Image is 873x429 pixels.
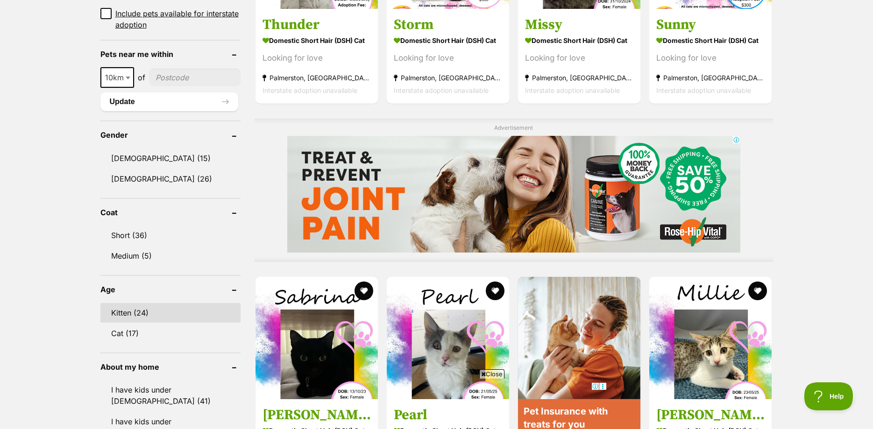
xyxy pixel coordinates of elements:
[256,277,378,399] img: Sabrina - Domestic Short Hair (DSH) Cat
[263,71,371,84] strong: Palmerston, [GEOGRAPHIC_DATA]
[100,246,241,266] a: Medium (5)
[149,69,241,86] input: postcode
[100,50,241,58] header: Pets near me within
[255,119,773,262] div: Advertisement
[100,131,241,139] header: Gender
[525,16,633,34] h3: Missy
[387,277,509,399] img: Pearl - Domestic Short Hair (DSH) Cat
[804,382,854,410] iframe: Help Scout Beacon - Open
[525,34,633,47] strong: Domestic Short Hair (DSH) Cat
[656,52,765,64] div: Looking for love
[263,34,371,47] strong: Domestic Short Hair (DSH) Cat
[656,16,765,34] h3: Sunny
[656,71,765,84] strong: Palmerston, [GEOGRAPHIC_DATA]
[387,9,509,104] a: Storm Domestic Short Hair (DSH) Cat Looking for love Palmerston, [GEOGRAPHIC_DATA] Interstate ado...
[394,52,502,64] div: Looking for love
[100,303,241,323] a: Kitten (24)
[518,9,640,104] a: Missy Domestic Short Hair (DSH) Cat Looking for love Palmerston, [GEOGRAPHIC_DATA] Interstate ado...
[649,9,772,104] a: Sunny Domestic Short Hair (DSH) Cat Looking for love Palmerston, [GEOGRAPHIC_DATA] Interstate ado...
[263,16,371,34] h3: Thunder
[394,86,489,94] span: Interstate adoption unavailable
[287,136,740,253] iframe: Advertisement
[100,363,241,371] header: About my home
[101,71,133,84] span: 10km
[100,208,241,217] header: Coat
[656,86,751,94] span: Interstate adoption unavailable
[100,148,241,168] a: [DEMOGRAPHIC_DATA] (15)
[100,324,241,343] a: Cat (17)
[100,169,241,189] a: [DEMOGRAPHIC_DATA] (26)
[394,34,502,47] strong: Domestic Short Hair (DSH) Cat
[100,92,238,111] button: Update
[267,382,607,424] iframe: Advertisement
[100,8,241,30] a: Include pets available for interstate adoption
[138,72,145,83] span: of
[394,16,502,34] h3: Storm
[656,34,765,47] strong: Domestic Short Hair (DSH) Cat
[115,8,241,30] span: Include pets available for interstate adoption
[100,225,241,245] a: Short (36)
[263,86,357,94] span: Interstate adoption unavailable
[649,277,772,399] img: Millie - Domestic Short Hair (DSH) Cat
[263,52,371,64] div: Looking for love
[394,71,502,84] strong: Palmerston, [GEOGRAPHIC_DATA]
[656,406,765,423] h3: [PERSON_NAME]
[256,9,378,104] a: Thunder Domestic Short Hair (DSH) Cat Looking for love Palmerston, [GEOGRAPHIC_DATA] Interstate a...
[525,52,633,64] div: Looking for love
[486,281,504,300] button: favourite
[100,285,241,294] header: Age
[525,86,620,94] span: Interstate adoption unavailable
[100,67,134,88] span: 10km
[749,281,767,300] button: favourite
[525,71,633,84] strong: Palmerston, [GEOGRAPHIC_DATA]
[355,281,373,300] button: favourite
[479,369,504,379] span: Close
[263,406,371,423] h3: [PERSON_NAME]
[100,380,241,411] a: I have kids under [DEMOGRAPHIC_DATA] (41)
